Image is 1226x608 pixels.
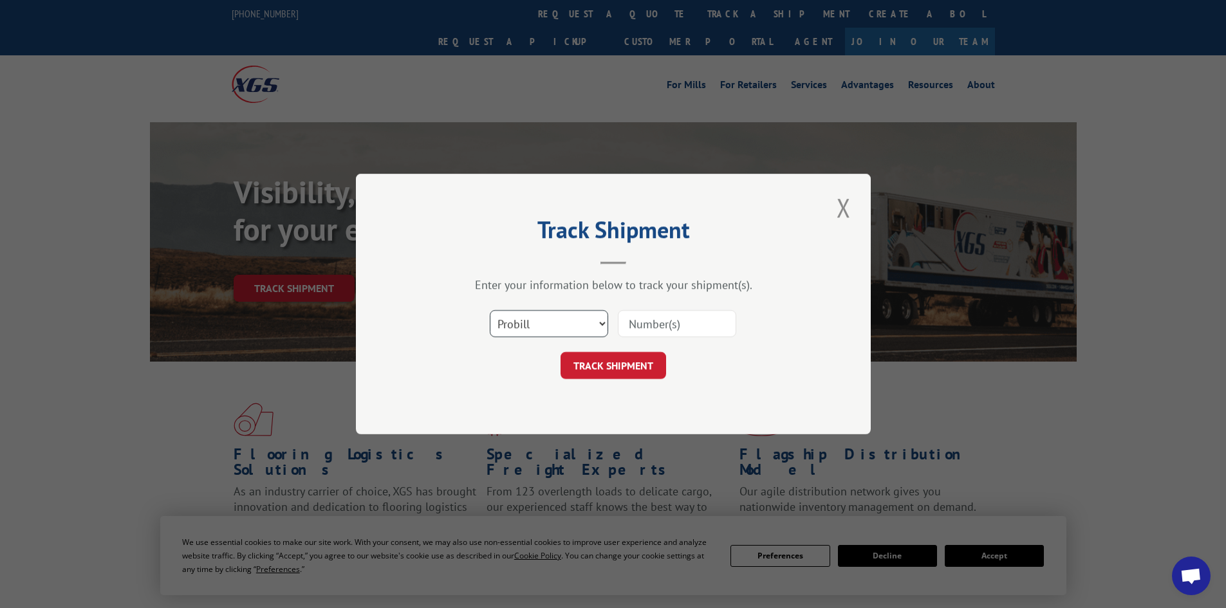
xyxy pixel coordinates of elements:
div: Enter your information below to track your shipment(s). [420,277,806,292]
button: TRACK SHIPMENT [561,352,666,379]
h2: Track Shipment [420,221,806,245]
input: Number(s) [618,310,736,337]
button: Close modal [833,190,855,225]
a: Open chat [1172,557,1211,595]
